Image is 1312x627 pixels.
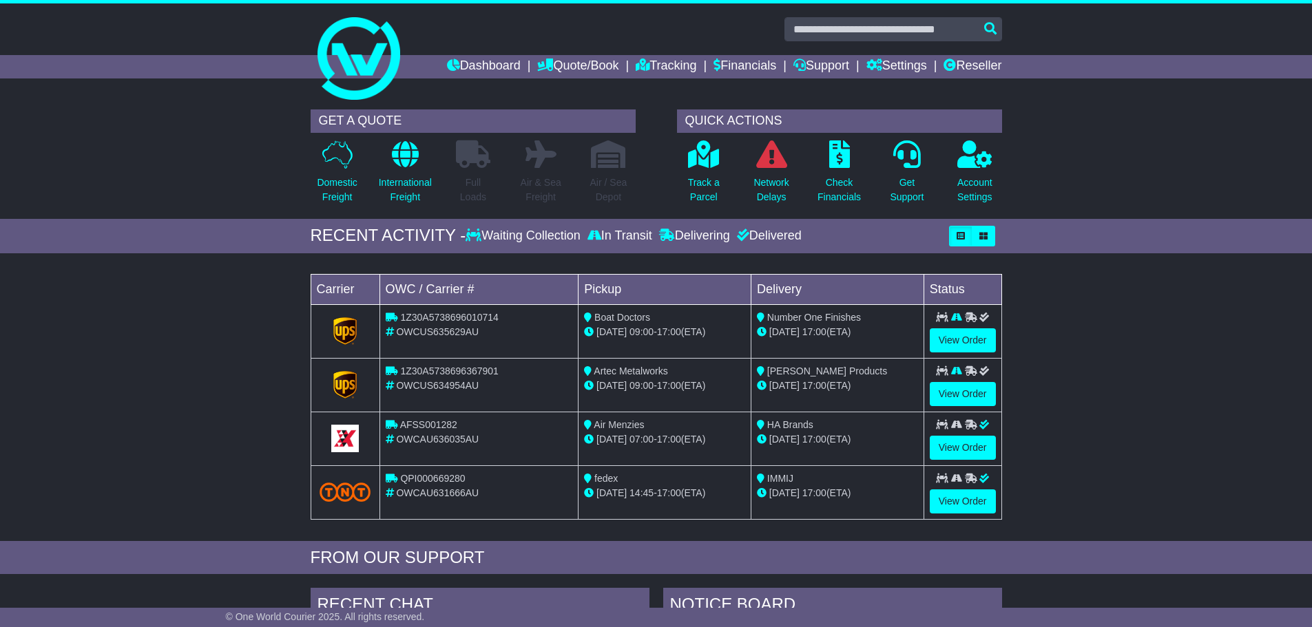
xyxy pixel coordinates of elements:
[331,425,359,452] img: GetCarrierServiceLogo
[521,176,561,204] p: Air & Sea Freight
[757,325,918,339] div: (ETA)
[584,229,656,244] div: In Transit
[590,176,627,204] p: Air / Sea Depot
[957,140,993,212] a: AccountSettings
[378,140,433,212] a: InternationalFreight
[757,432,918,447] div: (ETA)
[333,371,357,398] img: GetCarrierServiceLogo
[657,487,681,498] span: 17:00
[629,487,654,498] span: 14:45
[769,434,800,445] span: [DATE]
[657,434,681,445] span: 17:00
[751,274,924,304] td: Delivery
[400,473,465,484] span: QPI000669280
[688,176,720,204] p: Track a Parcel
[793,55,849,78] a: Support
[802,326,826,337] span: 17:00
[320,482,371,501] img: TNT_Domestic.png
[818,176,861,204] p: Check Financials
[767,312,861,323] span: Number One Finishes
[584,486,745,500] div: - (ETA)
[802,487,826,498] span: 17:00
[629,434,654,445] span: 07:00
[663,588,1002,625] div: NOTICE BOARD
[636,55,696,78] a: Tracking
[456,176,490,204] p: Full Loads
[944,55,1001,78] a: Reseller
[767,473,793,484] span: IMMIJ
[594,312,650,323] span: Boat Doctors
[596,487,627,498] span: [DATE]
[537,55,618,78] a: Quote/Book
[579,274,751,304] td: Pickup
[757,379,918,393] div: (ETA)
[584,432,745,447] div: - (ETA)
[677,109,1002,133] div: QUICK ACTIONS
[400,365,498,376] span: 1Z30A5738696367901
[930,382,996,406] a: View Order
[866,55,927,78] a: Settings
[817,140,862,212] a: CheckFinancials
[594,473,618,484] span: fedex
[594,365,667,376] span: Artec Metalworks
[629,380,654,391] span: 09:00
[769,380,800,391] span: [DATE]
[400,312,498,323] span: 1Z30A5738696010714
[596,434,627,445] span: [DATE]
[769,487,800,498] span: [DATE]
[317,176,357,204] p: Domestic Freight
[930,489,996,513] a: View Order
[657,326,681,337] span: 17:00
[753,140,789,212] a: NetworkDelays
[656,229,733,244] div: Delivering
[311,226,466,246] div: RECENT ACTIVITY -
[714,55,776,78] a: Financials
[930,328,996,352] a: View Order
[400,419,457,430] span: AFSS001282
[594,419,644,430] span: Air Menzies
[657,380,681,391] span: 17:00
[757,486,918,500] div: (ETA)
[957,176,992,204] p: Account Settings
[396,380,479,391] span: OWCUS634954AU
[802,380,826,391] span: 17:00
[396,434,479,445] span: OWCAU636035AU
[379,274,579,304] td: OWC / Carrier #
[333,317,357,345] img: GetCarrierServiceLogo
[584,325,745,339] div: - (ETA)
[767,365,887,376] span: [PERSON_NAME] Products
[316,140,357,212] a: DomesticFreight
[311,588,649,625] div: RECENT CHAT
[311,548,1002,568] div: FROM OUR SUPPORT
[396,487,479,498] span: OWCAU631666AU
[753,176,789,204] p: Network Delays
[629,326,654,337] span: 09:00
[930,436,996,460] a: View Order
[226,611,425,622] span: © One World Courier 2025. All rights reserved.
[890,176,924,204] p: Get Support
[802,434,826,445] span: 17:00
[466,229,583,244] div: Waiting Collection
[396,326,479,337] span: OWCUS635629AU
[767,419,813,430] span: HA Brands
[924,274,1001,304] td: Status
[733,229,802,244] div: Delivered
[596,326,627,337] span: [DATE]
[311,109,636,133] div: GET A QUOTE
[447,55,521,78] a: Dashboard
[769,326,800,337] span: [DATE]
[687,140,720,212] a: Track aParcel
[889,140,924,212] a: GetSupport
[311,274,379,304] td: Carrier
[596,380,627,391] span: [DATE]
[584,379,745,393] div: - (ETA)
[379,176,432,204] p: International Freight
